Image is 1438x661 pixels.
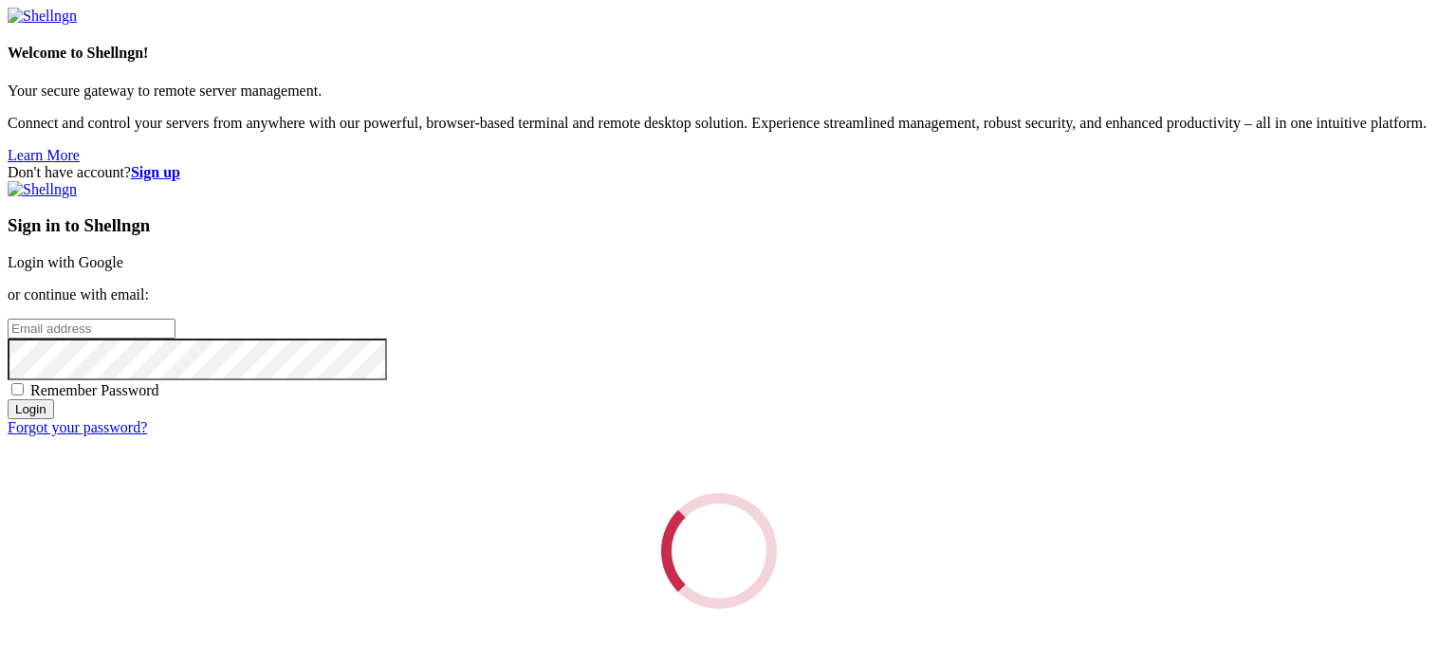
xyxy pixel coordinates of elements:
[8,215,1430,236] h3: Sign in to Shellngn
[30,382,159,398] span: Remember Password
[8,8,77,25] img: Shellngn
[8,115,1430,132] p: Connect and control your servers from anywhere with our powerful, browser-based terminal and remo...
[11,383,24,395] input: Remember Password
[8,164,1430,181] div: Don't have account?
[8,319,175,339] input: Email address
[8,419,147,435] a: Forgot your password?
[8,399,54,419] input: Login
[8,181,77,198] img: Shellngn
[8,45,1430,62] h4: Welcome to Shellngn!
[8,286,1430,303] p: or continue with email:
[8,254,123,270] a: Login with Google
[8,147,80,163] a: Learn More
[131,164,180,180] a: Sign up
[8,83,1430,100] p: Your secure gateway to remote server management.
[655,487,782,614] div: Loading...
